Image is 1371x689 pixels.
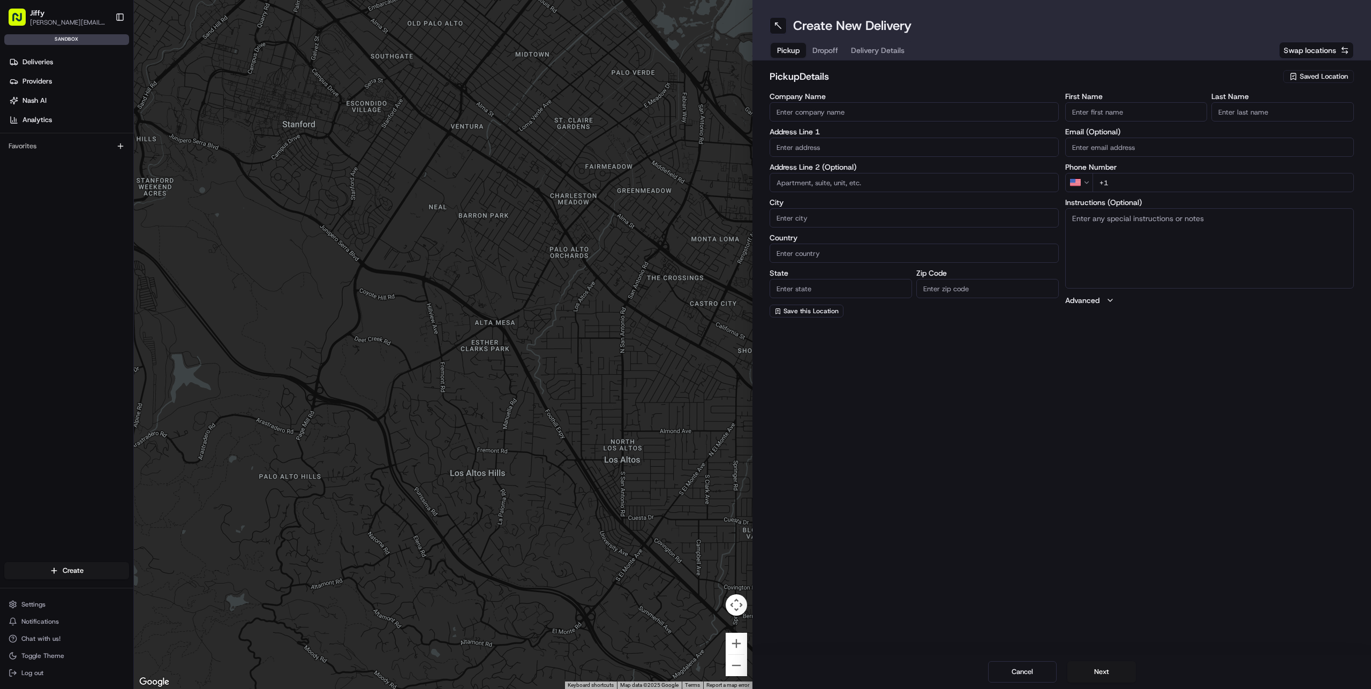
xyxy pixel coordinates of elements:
[793,17,912,34] h1: Create New Delivery
[777,45,800,56] span: Pickup
[1300,72,1348,81] span: Saved Location
[851,45,905,56] span: Delivery Details
[86,150,176,170] a: 💻API Documentation
[770,93,1059,100] label: Company Name
[4,34,129,45] div: sandbox
[21,652,64,660] span: Toggle Theme
[1065,102,1208,122] input: Enter first name
[770,173,1059,192] input: Apartment, suite, unit, etc.
[770,208,1059,228] input: Enter city
[22,96,47,105] span: Nash AI
[770,138,1059,157] input: Enter address
[11,156,19,164] div: 📗
[726,633,747,654] button: Zoom in
[812,45,838,56] span: Dropoff
[784,307,839,315] span: Save this Location
[36,102,176,112] div: Start new chat
[4,54,133,71] a: Deliveries
[685,682,700,688] a: Terms
[1065,93,1208,100] label: First Name
[4,597,129,612] button: Settings
[726,655,747,676] button: Zoom out
[1283,69,1354,84] button: Saved Location
[11,102,30,121] img: 1736555255976-a54dd68f-1ca7-489b-9aae-adbdc363a1c4
[4,631,129,646] button: Chat with us!
[1065,295,1354,306] button: Advanced
[1211,93,1354,100] label: Last Name
[1284,45,1336,56] span: Swap locations
[1093,173,1354,192] input: Enter phone number
[770,102,1059,122] input: Enter company name
[770,244,1059,263] input: Enter country
[4,138,129,155] div: Favorites
[916,269,1059,277] label: Zip Code
[22,115,52,125] span: Analytics
[91,156,99,164] div: 💻
[1067,661,1136,683] button: Next
[22,77,52,86] span: Providers
[568,682,614,689] button: Keyboard shortcuts
[21,155,82,165] span: Knowledge Base
[770,279,912,298] input: Enter state
[1211,102,1354,122] input: Enter last name
[770,128,1059,135] label: Address Line 1
[1065,163,1354,171] label: Phone Number
[706,682,749,688] a: Report a map error
[101,155,172,165] span: API Documentation
[4,73,133,90] a: Providers
[726,594,747,616] button: Map camera controls
[28,69,177,80] input: Clear
[770,199,1059,206] label: City
[22,57,53,67] span: Deliveries
[21,600,46,609] span: Settings
[30,7,44,18] button: Jiffy
[137,675,172,689] a: Open this area in Google Maps (opens a new window)
[1065,199,1354,206] label: Instructions (Optional)
[30,18,107,27] button: [PERSON_NAME][EMAIL_ADDRESS][DOMAIN_NAME]
[36,112,135,121] div: We're available if you need us!
[21,617,59,626] span: Notifications
[21,669,43,677] span: Log out
[988,661,1057,683] button: Cancel
[63,566,84,576] span: Create
[21,634,61,643] span: Chat with us!
[770,234,1059,241] label: Country
[4,648,129,663] button: Toggle Theme
[137,675,172,689] img: Google
[107,181,130,189] span: Pylon
[11,42,195,59] p: Welcome 👋
[770,69,1277,84] h2: pickup Details
[1065,295,1099,306] label: Advanced
[1279,42,1354,59] button: Swap locations
[182,105,195,118] button: Start new chat
[620,682,679,688] span: Map data ©2025 Google
[4,665,129,680] button: Log out
[1065,128,1354,135] label: Email (Optional)
[916,279,1059,298] input: Enter zip code
[770,163,1059,171] label: Address Line 2 (Optional)
[4,92,133,109] a: Nash AI
[11,10,32,32] img: Nash
[4,111,133,128] a: Analytics
[770,305,843,317] button: Save this Location
[4,4,111,30] button: Jiffy[PERSON_NAME][EMAIL_ADDRESS][DOMAIN_NAME]
[6,150,86,170] a: 📗Knowledge Base
[4,562,129,579] button: Create
[1065,138,1354,157] input: Enter email address
[770,269,912,277] label: State
[4,614,129,629] button: Notifications
[76,180,130,189] a: Powered byPylon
